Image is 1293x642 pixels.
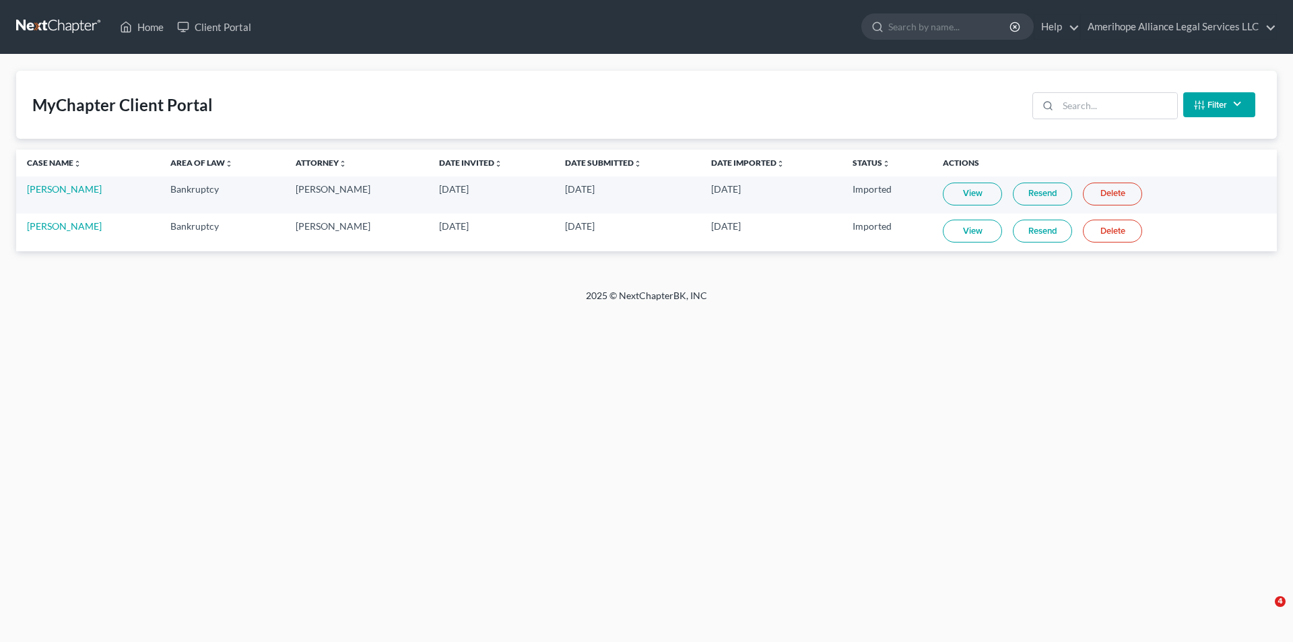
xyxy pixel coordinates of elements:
a: Client Portal [170,15,258,39]
a: Attorneyunfold_more [296,158,347,168]
a: Resend [1013,183,1072,205]
td: Imported [842,214,932,251]
span: [DATE] [711,183,741,195]
i: unfold_more [339,160,347,168]
div: 2025 © NextChapterBK, INC [263,289,1030,313]
span: [DATE] [711,220,741,232]
i: unfold_more [494,160,502,168]
td: [PERSON_NAME] [285,176,428,214]
span: [DATE] [565,220,595,232]
iframe: Intercom live chat [1247,596,1280,629]
i: unfold_more [73,160,81,168]
a: Delete [1083,183,1142,205]
a: Resend [1013,220,1072,243]
input: Search... [1058,93,1177,119]
span: 4 [1275,596,1286,607]
i: unfold_more [776,160,785,168]
td: [PERSON_NAME] [285,214,428,251]
i: unfold_more [882,160,890,168]
a: Statusunfold_more [853,158,890,168]
a: [PERSON_NAME] [27,183,102,195]
a: Home [113,15,170,39]
a: Amerihope Alliance Legal Services LLC [1081,15,1276,39]
a: Area of Lawunfold_more [170,158,233,168]
a: Date Importedunfold_more [711,158,785,168]
button: Filter [1183,92,1255,117]
i: unfold_more [225,160,233,168]
span: [DATE] [439,183,469,195]
a: Date Submittedunfold_more [565,158,642,168]
a: Help [1034,15,1080,39]
input: Search by name... [888,14,1012,39]
td: Imported [842,176,932,214]
td: Bankruptcy [160,176,285,214]
a: [PERSON_NAME] [27,220,102,232]
td: Bankruptcy [160,214,285,251]
a: View [943,183,1002,205]
div: MyChapter Client Portal [32,94,213,116]
span: [DATE] [439,220,469,232]
th: Actions [932,150,1277,176]
a: Date Invitedunfold_more [439,158,502,168]
span: [DATE] [565,183,595,195]
a: Case Nameunfold_more [27,158,81,168]
i: unfold_more [634,160,642,168]
a: View [943,220,1002,243]
a: Delete [1083,220,1142,243]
